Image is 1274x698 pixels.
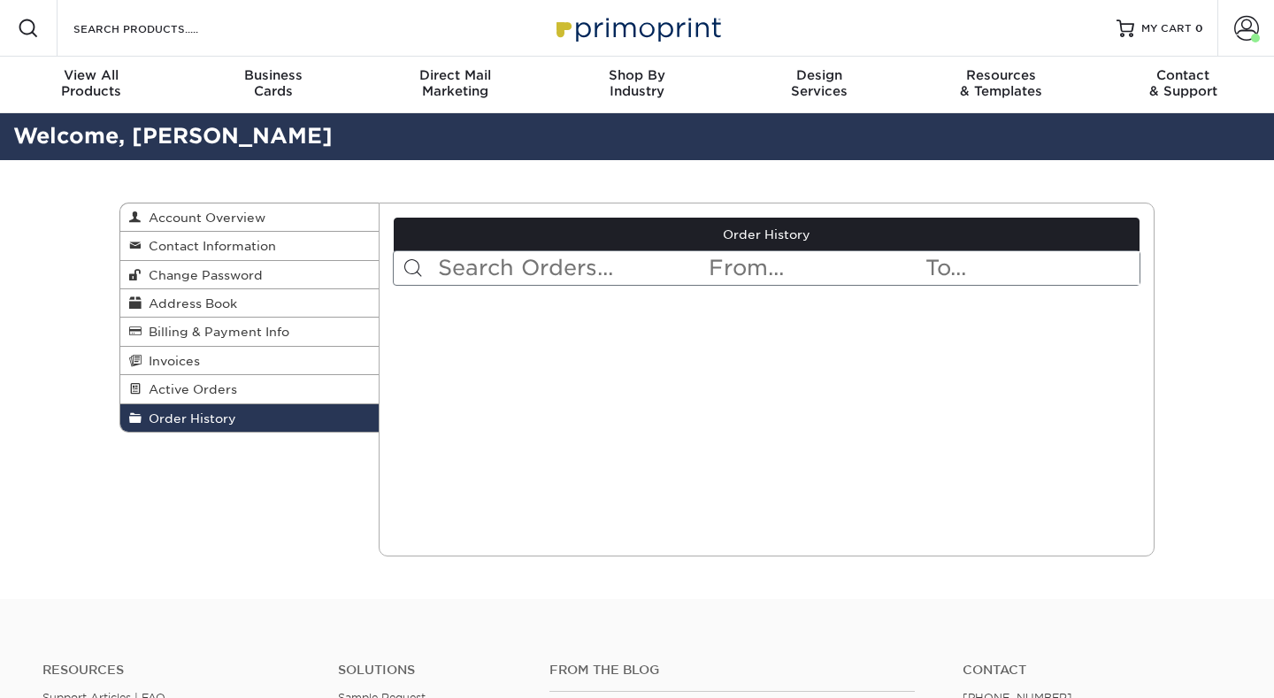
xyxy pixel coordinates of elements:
div: & Support [1092,67,1274,99]
span: Invoices [142,354,200,368]
span: Active Orders [142,382,237,396]
a: Invoices [120,347,379,375]
span: Direct Mail [364,67,546,83]
h4: Solutions [338,663,523,678]
span: Billing & Payment Info [142,325,289,339]
span: Order History [142,411,236,426]
a: Order History [120,404,379,432]
span: MY CART [1141,21,1192,36]
span: Business [182,67,365,83]
input: SEARCH PRODUCTS..... [72,18,244,39]
div: Cards [182,67,365,99]
img: Primoprint [549,9,725,47]
a: Order History [394,218,1140,251]
span: Design [728,67,910,83]
span: Contact Information [142,239,276,253]
h4: From the Blog [549,663,916,678]
input: Search Orders... [436,251,708,285]
a: Billing & Payment Info [120,318,379,346]
a: Direct MailMarketing [364,57,546,113]
a: Contact [963,663,1232,678]
div: & Templates [910,67,1093,99]
a: BusinessCards [182,57,365,113]
a: Active Orders [120,375,379,403]
span: Contact [1092,67,1274,83]
div: Marketing [364,67,546,99]
a: Address Book [120,289,379,318]
span: Account Overview [142,211,265,225]
a: DesignServices [728,57,910,113]
h4: Resources [42,663,311,678]
input: To... [924,251,1140,285]
span: Shop By [546,67,728,83]
a: Resources& Templates [910,57,1093,113]
span: Address Book [142,296,237,311]
div: Services [728,67,910,99]
a: Contact& Support [1092,57,1274,113]
input: From... [707,251,923,285]
span: 0 [1195,22,1203,35]
span: Change Password [142,268,263,282]
a: Change Password [120,261,379,289]
a: Account Overview [120,203,379,232]
a: Contact Information [120,232,379,260]
a: Shop ByIndustry [546,57,728,113]
span: Resources [910,67,1093,83]
div: Industry [546,67,728,99]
